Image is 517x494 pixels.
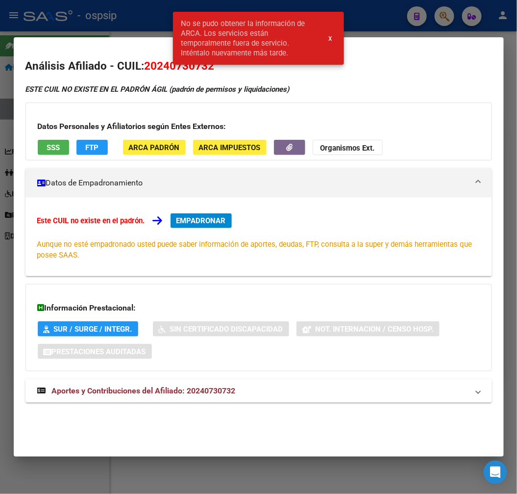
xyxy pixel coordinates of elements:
[329,34,332,43] span: x
[25,198,492,276] div: Datos de Empadronamiento
[199,143,261,152] span: ARCA Impuestos
[193,140,267,155] button: ARCA Impuestos
[181,19,317,58] span: No se pudo obtener la información de ARCA. Los servicios están temporalmente fuera de servicio. I...
[170,325,283,334] span: Sin Certificado Discapacidad
[47,143,60,152] span: SSS
[52,386,236,395] span: Aportes y Contribuciones del Afiliado: 20240730732
[25,379,492,403] mat-expansion-panel-header: Aportes y Contribuciones del Afiliado: 20240730732
[321,29,340,47] button: x
[171,213,232,228] button: EMPADRONAR
[313,140,383,155] button: Organismos Ext.
[296,321,440,337] button: Not. Internacion / Censo Hosp.
[37,216,145,225] strong: Este CUIL no existe en el padrón.
[484,461,507,484] div: Open Intercom Messenger
[316,325,434,334] span: Not. Internacion / Censo Hosp.
[85,143,98,152] span: FTP
[52,347,146,356] span: Prestaciones Auditadas
[320,144,375,153] strong: Organismos Ext.
[54,325,132,334] span: SUR / SURGE / INTEGR.
[38,344,152,359] button: Prestaciones Auditadas
[38,121,480,132] h3: Datos Personales y Afiliatorios según Entes Externos:
[25,168,492,198] mat-expansion-panel-header: Datos de Empadronamiento
[153,321,289,337] button: Sin Certificado Discapacidad
[37,240,472,260] span: Aunque no esté empadronado usted puede saber información de aportes, deudas, FTP, consulta a la s...
[38,140,69,155] button: SSS
[76,140,108,155] button: FTP
[38,321,138,337] button: SUR / SURGE / INTEGR.
[145,59,215,72] span: 20240730732
[38,302,480,314] h3: Información Prestacional:
[25,58,492,75] h2: Análisis Afiliado - CUIL:
[37,177,468,189] mat-panel-title: Datos de Empadronamiento
[129,143,180,152] span: ARCA Padrón
[25,85,290,94] strong: ESTE CUIL NO EXISTE EN EL PADRÓN ÁGIL (padrón de permisos y liquidaciones)
[123,140,186,155] button: ARCA Padrón
[176,216,226,225] span: EMPADRONAR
